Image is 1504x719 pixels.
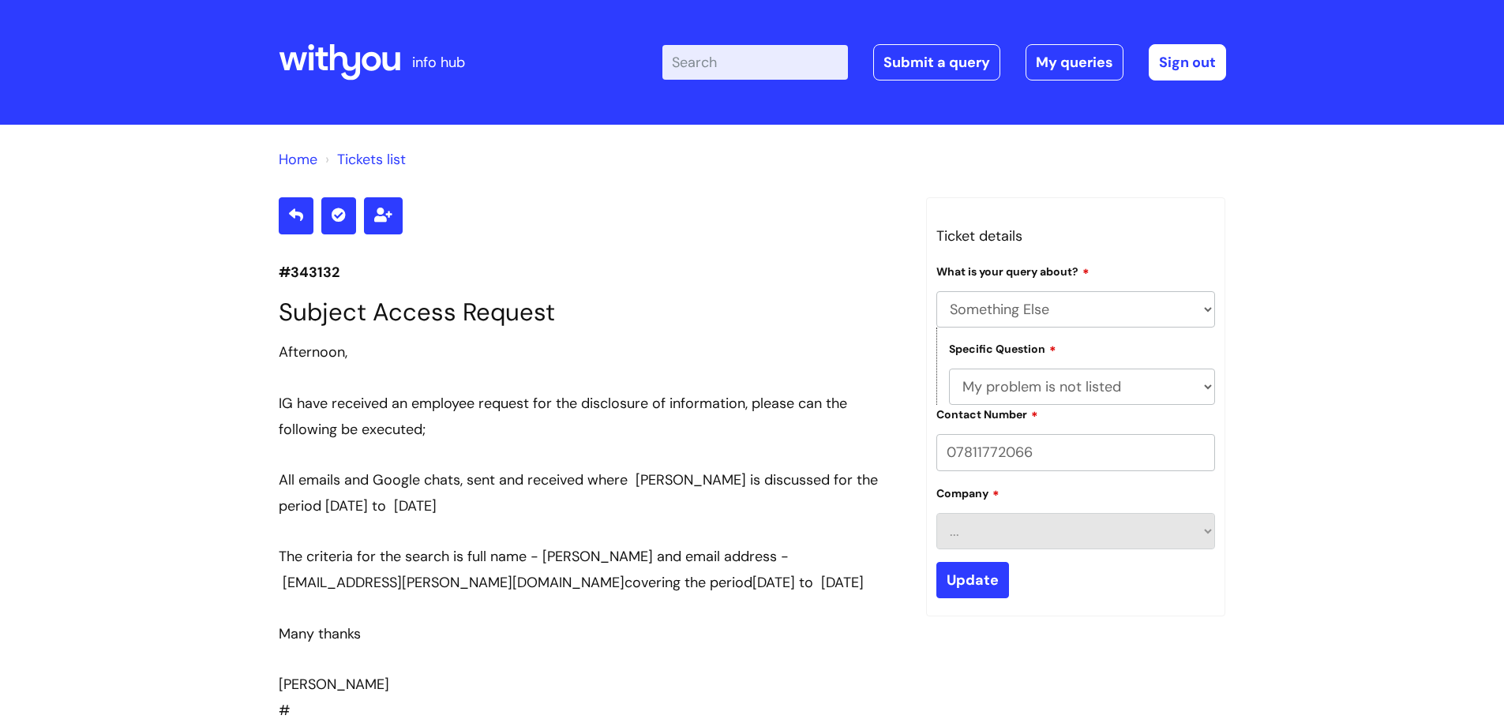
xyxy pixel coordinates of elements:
[279,467,902,519] div: All emails and Google chats, sent and received where [PERSON_NAME] is discussed for the period [D...
[412,50,465,75] p: info hub
[662,45,848,80] input: Search
[1149,44,1226,81] a: Sign out
[279,260,902,285] p: #343132
[936,223,1216,249] h3: Ticket details
[321,147,406,172] li: Tickets list
[279,544,902,595] div: The criteria for the search is full name - [PERSON_NAME] and email address - [DATE] to [DATE]
[949,340,1056,356] label: Specific Question
[279,624,361,643] span: Many thanks
[873,44,1000,81] a: Submit a query
[279,573,752,592] span: covering the period
[279,675,389,694] span: [PERSON_NAME]
[662,44,1226,81] div: | -
[936,562,1009,598] input: Update
[337,150,406,169] a: Tickets list
[279,391,902,442] div: IG have received an employee request for the disclosure of information, please can the following ...
[279,150,317,169] a: Home
[936,263,1090,279] label: What is your query about?
[279,298,902,327] h1: Subject Access Request
[283,573,624,592] span: [EMAIL_ADDRESS][PERSON_NAME][DOMAIN_NAME]
[1026,44,1123,81] a: My queries
[936,485,1000,500] label: Company
[936,406,1038,421] label: Contact Number
[279,339,902,365] div: Afternoon,
[279,147,317,172] li: Solution home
